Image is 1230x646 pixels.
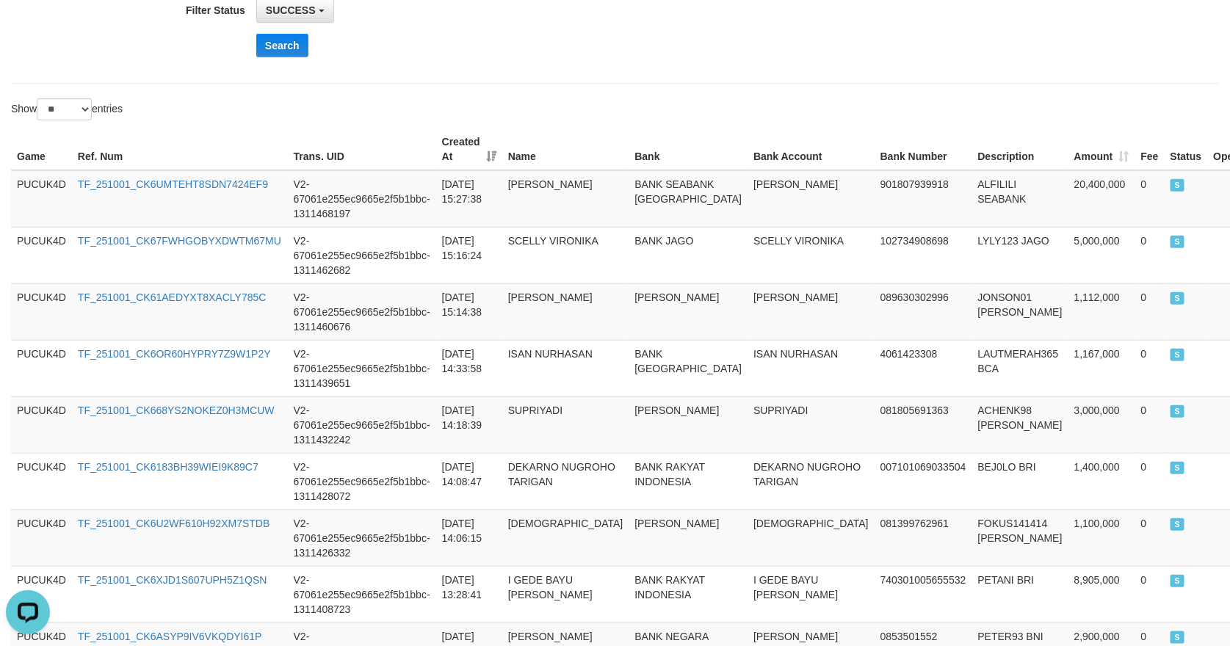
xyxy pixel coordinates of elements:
td: PUCUK4D [11,453,72,509]
button: Open LiveChat chat widget [6,6,50,50]
td: LYLY123 JAGO [972,227,1068,283]
td: V2-67061e255ec9665e2f5b1bbc-1311432242 [288,396,436,453]
td: 007101069033504 [875,453,972,509]
a: TF_251001_CK6XJD1S607UPH5Z1QSN [78,574,267,586]
th: Name [502,128,629,170]
td: 1,112,000 [1068,283,1135,340]
td: JONSON01 [PERSON_NAME] [972,283,1068,340]
span: SUCCESS [1171,179,1185,192]
span: SUCCESS [1171,462,1185,474]
td: BANK SEABANK [GEOGRAPHIC_DATA] [629,170,748,228]
td: 0 [1135,566,1165,623]
span: SUCCESS [1171,518,1185,531]
a: TF_251001_CK668YS2NOKEZ0H3MCUW [78,404,275,416]
td: PUCUK4D [11,509,72,566]
a: TF_251001_CK6ASYP9IV6VKQDYI61P [78,631,262,642]
td: 0 [1135,453,1165,509]
td: 089630302996 [875,283,972,340]
td: V2-67061e255ec9665e2f5b1bbc-1311462682 [288,227,436,283]
td: 3,000,000 [1068,396,1135,453]
span: SUCCESS [266,4,316,16]
td: [DATE] 13:28:41 [436,566,502,623]
td: 0 [1135,396,1165,453]
th: Created At: activate to sort column ascending [436,128,502,170]
td: LAUTMERAH365 BCA [972,340,1068,396]
td: [PERSON_NAME] [629,283,748,340]
td: DEKARNO NUGROHO TARIGAN [748,453,875,509]
td: [DEMOGRAPHIC_DATA] [502,509,629,566]
td: BANK JAGO [629,227,748,283]
a: TF_251001_CK6183BH39WIEI9K89C7 [78,461,258,473]
td: [DATE] 14:06:15 [436,509,502,566]
td: I GEDE BAYU [PERSON_NAME] [502,566,629,623]
td: 901807939918 [875,170,972,228]
td: PUCUK4D [11,283,72,340]
td: 0 [1135,170,1165,228]
td: 081805691363 [875,396,972,453]
td: [DATE] 14:33:58 [436,340,502,396]
th: Bank [629,128,748,170]
td: [DATE] 15:14:38 [436,283,502,340]
td: 20,400,000 [1068,170,1135,228]
td: [PERSON_NAME] [748,170,875,228]
select: Showentries [37,98,92,120]
td: 8,905,000 [1068,566,1135,623]
td: 102734908698 [875,227,972,283]
td: 4061423308 [875,340,972,396]
td: BANK RAKYAT INDONESIA [629,453,748,509]
td: [PERSON_NAME] [629,509,748,566]
td: ISAN NURHASAN [502,340,629,396]
td: [DATE] 14:18:39 [436,396,502,453]
td: [PERSON_NAME] [629,396,748,453]
td: FOKUS141414 [PERSON_NAME] [972,509,1068,566]
td: DEKARNO NUGROHO TARIGAN [502,453,629,509]
td: [DATE] 15:27:38 [436,170,502,228]
td: I GEDE BAYU [PERSON_NAME] [748,566,875,623]
a: TF_251001_CK6OR60HYPRY7Z9W1P2Y [78,348,271,360]
td: PUCUK4D [11,396,72,453]
td: V2-67061e255ec9665e2f5b1bbc-1311460676 [288,283,436,340]
td: PETANI BRI [972,566,1068,623]
a: TF_251001_CK67FWHGOBYXDWTM67MU [78,235,281,247]
td: 0 [1135,340,1165,396]
a: TF_251001_CK61AEDYXT8XACLY785C [78,291,267,303]
td: BANK [GEOGRAPHIC_DATA] [629,340,748,396]
th: Bank Account [748,128,875,170]
td: 740301005655532 [875,566,972,623]
td: [DATE] 14:08:47 [436,453,502,509]
td: [DATE] 15:16:24 [436,227,502,283]
td: 0 [1135,509,1165,566]
td: 1,167,000 [1068,340,1135,396]
a: TF_251001_CK6UMTEHT8SDN7424EF9 [78,178,268,190]
th: Trans. UID [288,128,436,170]
td: [DEMOGRAPHIC_DATA] [748,509,875,566]
td: SCELLY VIRONIKA [502,227,629,283]
td: SUPRIYADI [502,396,629,453]
td: ACHENK98 [PERSON_NAME] [972,396,1068,453]
td: PUCUK4D [11,227,72,283]
td: [PERSON_NAME] [502,170,629,228]
td: SUPRIYADI [748,396,875,453]
td: 5,000,000 [1068,227,1135,283]
span: SUCCESS [1171,631,1185,644]
td: SCELLY VIRONIKA [748,227,875,283]
td: V2-67061e255ec9665e2f5b1bbc-1311439651 [288,340,436,396]
th: Status [1165,128,1208,170]
label: Show entries [11,98,123,120]
td: [PERSON_NAME] [748,283,875,340]
td: 1,100,000 [1068,509,1135,566]
th: Description [972,128,1068,170]
td: ALFILILI SEABANK [972,170,1068,228]
td: 0 [1135,227,1165,283]
th: Fee [1135,128,1165,170]
td: 0 [1135,283,1165,340]
td: BEJ0LO BRI [972,453,1068,509]
th: Bank Number [875,128,972,170]
span: SUCCESS [1171,292,1185,305]
span: SUCCESS [1171,349,1185,361]
td: PUCUK4D [11,566,72,623]
span: SUCCESS [1171,236,1185,248]
td: V2-67061e255ec9665e2f5b1bbc-1311468197 [288,170,436,228]
td: V2-67061e255ec9665e2f5b1bbc-1311426332 [288,509,436,566]
td: V2-67061e255ec9665e2f5b1bbc-1311428072 [288,453,436,509]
